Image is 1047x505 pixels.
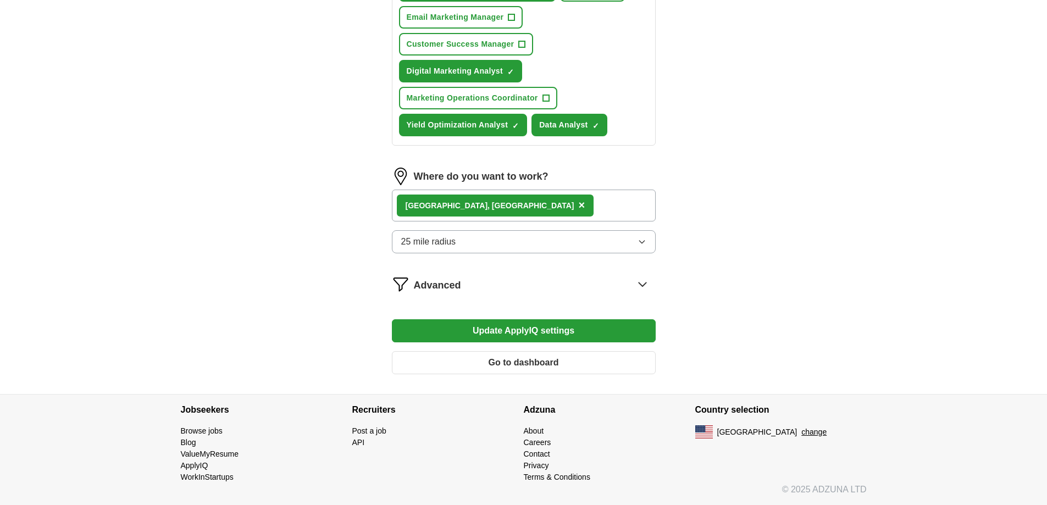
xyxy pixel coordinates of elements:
[414,169,549,184] label: Where do you want to work?
[578,197,585,214] button: ×
[401,235,456,248] span: 25 mile radius
[524,461,549,470] a: Privacy
[507,68,514,76] span: ✓
[399,33,534,56] button: Customer Success Manager
[801,426,827,438] button: change
[695,425,713,439] img: US flag
[578,199,585,211] span: ×
[592,121,599,130] span: ✓
[181,438,196,447] a: Blog
[392,230,656,253] button: 25 mile radius
[717,426,797,438] span: [GEOGRAPHIC_DATA]
[406,200,574,212] div: [GEOGRAPHIC_DATA], [GEOGRAPHIC_DATA]
[524,473,590,481] a: Terms & Conditions
[392,319,656,342] button: Update ApplyIQ settings
[524,449,550,458] a: Contact
[407,38,514,50] span: Customer Success Manager
[352,426,386,435] a: Post a job
[399,6,523,29] button: Email Marketing Manager
[352,438,365,447] a: API
[392,351,656,374] button: Go to dashboard
[181,426,223,435] a: Browse jobs
[181,461,208,470] a: ApplyIQ
[407,92,538,104] span: Marketing Operations Coordinator
[172,483,876,505] div: © 2025 ADZUNA LTD
[512,121,519,130] span: ✓
[524,426,544,435] a: About
[407,65,503,77] span: Digital Marketing Analyst
[392,275,409,293] img: filter
[407,119,508,131] span: Yield Optimization Analyst
[414,278,461,293] span: Advanced
[695,395,867,425] h4: Country selection
[181,449,239,458] a: ValueMyResume
[399,60,523,82] button: Digital Marketing Analyst✓
[531,114,607,136] button: Data Analyst✓
[399,114,528,136] button: Yield Optimization Analyst✓
[539,119,588,131] span: Data Analyst
[524,438,551,447] a: Careers
[392,168,409,185] img: location.png
[407,12,504,23] span: Email Marketing Manager
[399,87,557,109] button: Marketing Operations Coordinator
[181,473,234,481] a: WorkInStartups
